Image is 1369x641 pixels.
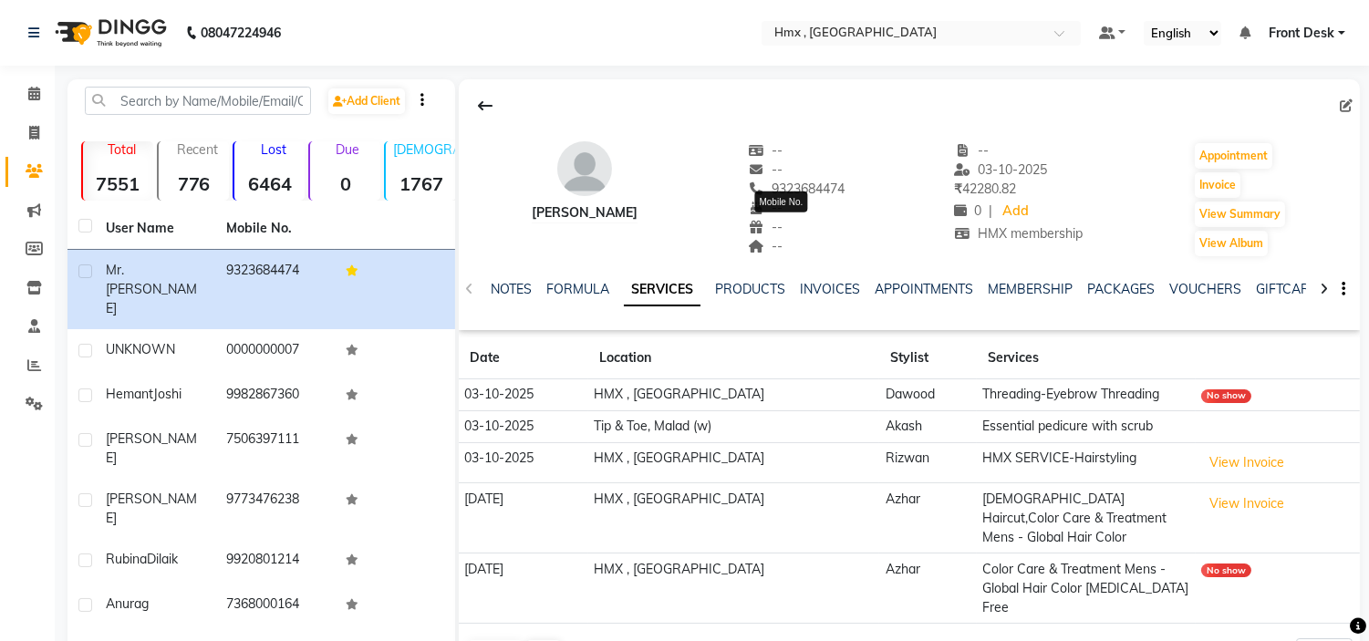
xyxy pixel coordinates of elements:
[106,341,175,357] span: UNKNOWN
[83,172,153,195] strong: 7551
[954,161,1047,178] span: 03-10-2025
[95,208,215,250] th: User Name
[459,483,588,553] td: [DATE]
[879,379,977,411] td: Dawood
[491,281,532,297] a: NOTES
[153,386,181,402] span: Joshi
[386,172,456,195] strong: 1767
[106,386,153,402] span: Hemant
[328,88,405,114] a: Add Client
[879,442,977,483] td: Rizwan
[879,553,977,624] td: Azhar
[215,479,336,539] td: 9773476238
[1201,389,1251,403] div: No show
[977,410,1196,442] td: Essential pedicure with scrub
[1087,281,1155,297] a: PACKAGES
[755,191,808,212] div: Mobile No.
[106,595,149,612] span: Anurag
[1256,281,1327,297] a: GIFTCARDS
[1201,563,1251,577] div: No show
[215,374,336,419] td: 9982867360
[47,7,171,58] img: logo
[588,410,879,442] td: Tip & Toe, Malad (w)
[215,584,336,628] td: 7368000164
[393,141,456,158] p: [DEMOGRAPHIC_DATA]
[624,274,700,306] a: SERVICES
[466,88,504,123] div: Back to Client
[977,379,1196,411] td: Threading-Eyebrow Threading
[1195,143,1272,169] button: Appointment
[215,419,336,479] td: 7506397111
[588,483,879,553] td: HMX , [GEOGRAPHIC_DATA]
[201,7,281,58] b: 08047224946
[1169,281,1241,297] a: VOUCHERS
[532,203,638,222] div: [PERSON_NAME]
[748,142,783,159] span: --
[147,551,178,567] span: Dilaik
[215,329,336,374] td: 0000000007
[977,442,1196,483] td: HMX SERVICE-Hairstyling
[954,181,1016,197] span: 42280.82
[988,281,1073,297] a: MEMBERSHIP
[459,410,588,442] td: 03-10-2025
[1195,172,1240,198] button: Invoice
[546,281,609,297] a: FORMULA
[977,483,1196,553] td: [DEMOGRAPHIC_DATA] Haircut,Color Care & Treatment Mens - Global Hair Color
[90,141,153,158] p: Total
[215,208,336,250] th: Mobile No.
[459,442,588,483] td: 03-10-2025
[875,281,973,297] a: APPOINTMENTS
[977,337,1196,379] th: Services
[879,337,977,379] th: Stylist
[459,337,588,379] th: Date
[310,172,380,195] strong: 0
[989,202,992,221] span: |
[166,141,229,158] p: Recent
[85,87,311,115] input: Search by Name/Mobile/Email/Code
[977,553,1196,624] td: Color Care & Treatment Mens - Global Hair Color [MEDICAL_DATA] Free
[242,141,305,158] p: Lost
[106,430,197,466] span: [PERSON_NAME]
[954,142,989,159] span: --
[879,483,977,553] td: Azhar
[159,172,229,195] strong: 776
[748,161,783,178] span: --
[800,281,860,297] a: INVOICES
[588,379,879,411] td: HMX , [GEOGRAPHIC_DATA]
[106,491,197,526] span: [PERSON_NAME]
[748,200,783,216] span: --
[588,337,879,379] th: Location
[1195,231,1268,256] button: View Album
[1269,24,1334,43] span: Front Desk
[106,262,124,278] span: Mr.
[748,219,783,235] span: --
[879,410,977,442] td: Akash
[588,442,879,483] td: HMX , [GEOGRAPHIC_DATA]
[954,225,1083,242] span: HMX membership
[314,141,380,158] p: Due
[459,553,588,624] td: [DATE]
[106,281,197,316] span: [PERSON_NAME]
[1201,490,1292,518] button: View Invoice
[748,238,783,254] span: --
[954,202,981,219] span: 0
[588,553,879,624] td: HMX , [GEOGRAPHIC_DATA]
[748,181,845,197] span: 9323684474
[106,551,147,567] span: Rubina
[459,379,588,411] td: 03-10-2025
[557,141,612,196] img: avatar
[1000,199,1032,224] a: Add
[715,281,785,297] a: PRODUCTS
[215,250,336,329] td: 9323684474
[1195,202,1285,227] button: View Summary
[1201,449,1292,477] button: View Invoice
[215,539,336,584] td: 9920801214
[954,181,962,197] span: ₹
[234,172,305,195] strong: 6464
